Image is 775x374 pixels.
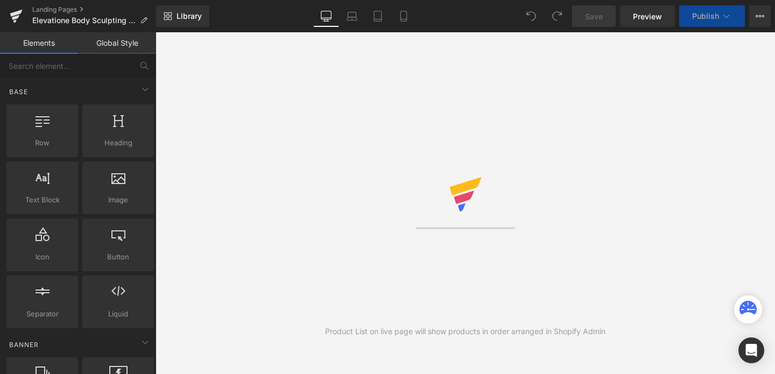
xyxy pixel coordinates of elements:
[86,251,151,263] span: Button
[633,11,662,22] span: Preview
[546,5,568,27] button: Redo
[86,194,151,206] span: Image
[86,308,151,320] span: Liquid
[313,5,339,27] a: Desktop
[738,337,764,363] div: Open Intercom Messenger
[32,16,136,25] span: Elevatione Body Sculpting $69.95
[520,5,542,27] button: Undo
[391,5,417,27] a: Mobile
[8,340,40,350] span: Banner
[325,326,605,337] div: Product List on live page will show products in order arranged in Shopify Admin
[156,5,209,27] a: New Library
[585,11,603,22] span: Save
[620,5,675,27] a: Preview
[10,251,75,263] span: Icon
[10,308,75,320] span: Separator
[692,12,719,20] span: Publish
[32,5,156,14] a: Landing Pages
[339,5,365,27] a: Laptop
[365,5,391,27] a: Tablet
[86,137,151,149] span: Heading
[78,32,156,54] a: Global Style
[679,5,745,27] button: Publish
[177,11,202,21] span: Library
[10,194,75,206] span: Text Block
[8,87,29,97] span: Base
[10,137,75,149] span: Row
[749,5,771,27] button: More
